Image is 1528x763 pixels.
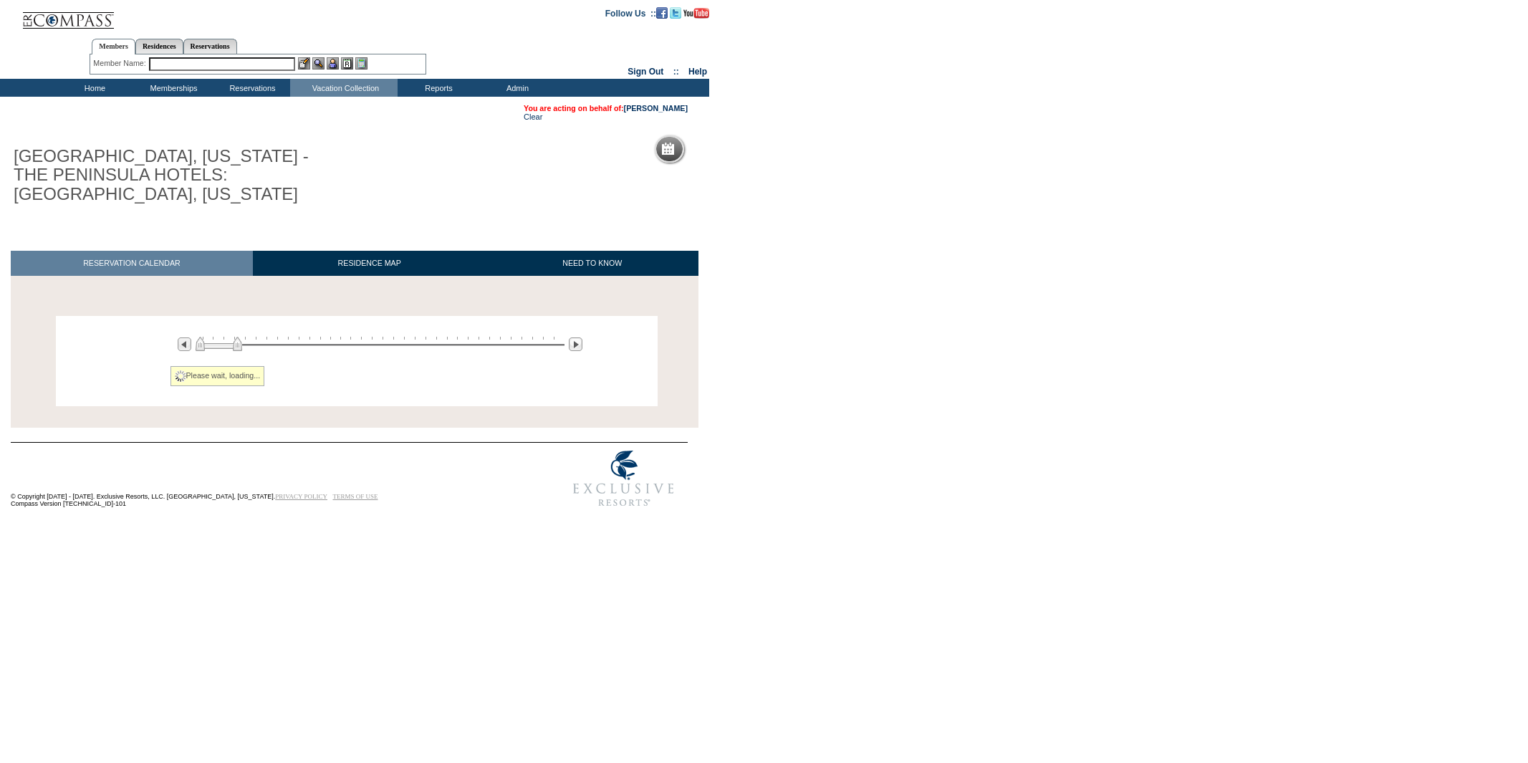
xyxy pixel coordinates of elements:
a: Become our fan on Facebook [656,8,668,16]
td: © Copyright [DATE] - [DATE]. Exclusive Resorts, LLC. [GEOGRAPHIC_DATA], [US_STATE]. Compass Versi... [11,443,512,514]
a: RESIDENCE MAP [253,251,486,276]
td: Reports [398,79,476,97]
a: Members [92,39,135,54]
a: PRIVACY POLICY [275,493,327,500]
div: Please wait, loading... [170,366,265,386]
img: Reservations [341,57,353,69]
h5: Reservation Calendar [680,145,789,154]
td: Memberships [133,79,211,97]
div: Member Name: [93,57,148,69]
img: Next [569,337,582,351]
img: b_calculator.gif [355,57,367,69]
a: Help [688,67,707,77]
a: Subscribe to our YouTube Channel [683,8,709,16]
h1: [GEOGRAPHIC_DATA], [US_STATE] - THE PENINSULA HOTELS: [GEOGRAPHIC_DATA], [US_STATE] [11,144,332,206]
a: Follow us on Twitter [670,8,681,16]
a: [PERSON_NAME] [624,104,688,112]
img: Previous [178,337,191,351]
a: NEED TO KNOW [486,251,698,276]
span: :: [673,67,679,77]
a: Residences [135,39,183,54]
span: You are acting on behalf of: [524,104,688,112]
img: View [312,57,325,69]
img: Exclusive Resorts [559,443,688,514]
img: Impersonate [327,57,339,69]
a: Reservations [183,39,237,54]
td: Reservations [211,79,290,97]
img: Subscribe to our YouTube Channel [683,8,709,19]
td: Vacation Collection [290,79,398,97]
td: Follow Us :: [605,7,656,19]
a: RESERVATION CALENDAR [11,251,253,276]
td: Home [54,79,133,97]
img: b_edit.gif [298,57,310,69]
a: Clear [524,112,542,121]
a: Sign Out [628,67,663,77]
a: TERMS OF USE [333,493,378,500]
img: Become our fan on Facebook [656,7,668,19]
img: Follow us on Twitter [670,7,681,19]
td: Admin [476,79,555,97]
img: spinner2.gif [175,370,186,382]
